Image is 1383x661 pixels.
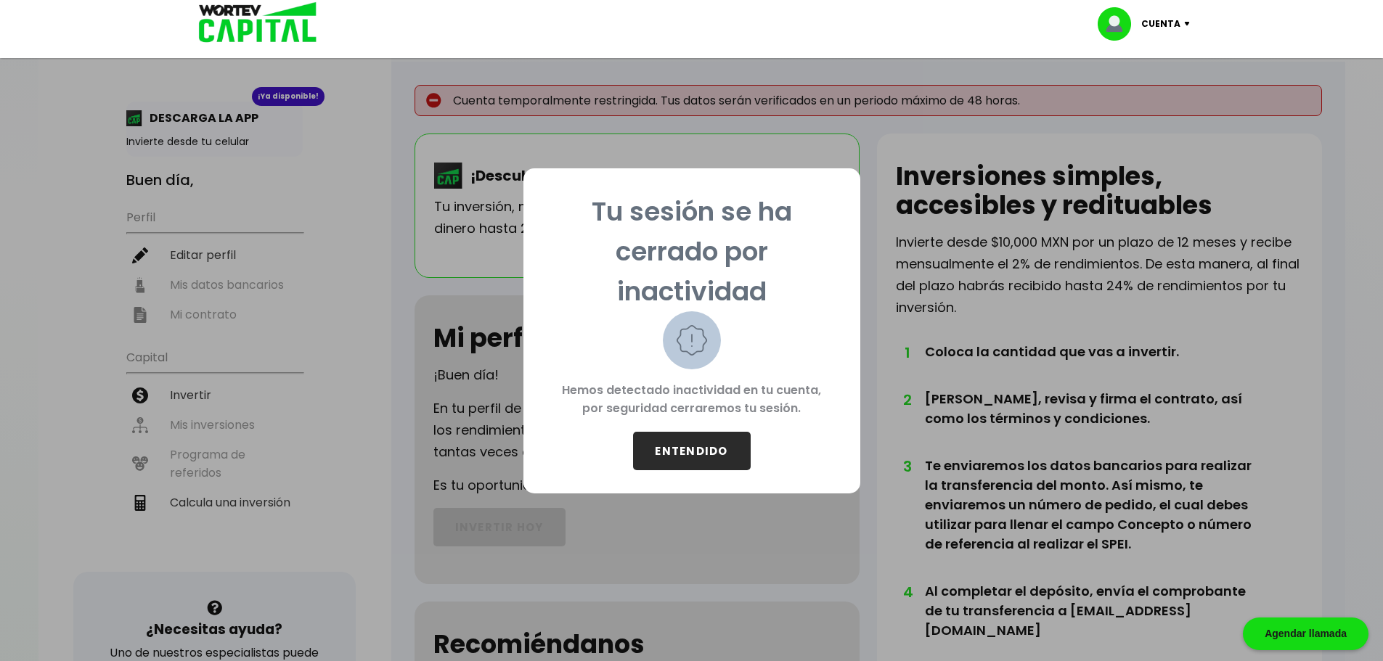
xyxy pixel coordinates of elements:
p: Cuenta [1141,13,1180,35]
img: profile-image [1098,7,1141,41]
div: Agendar llamada [1243,617,1368,650]
img: warning [663,311,721,369]
p: Tu sesión se ha cerrado por inactividad [547,192,837,311]
button: ENTENDIDO [633,432,751,470]
img: icon-down [1180,22,1200,26]
p: Hemos detectado inactividad en tu cuenta, por seguridad cerraremos tu sesión. [547,369,837,432]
